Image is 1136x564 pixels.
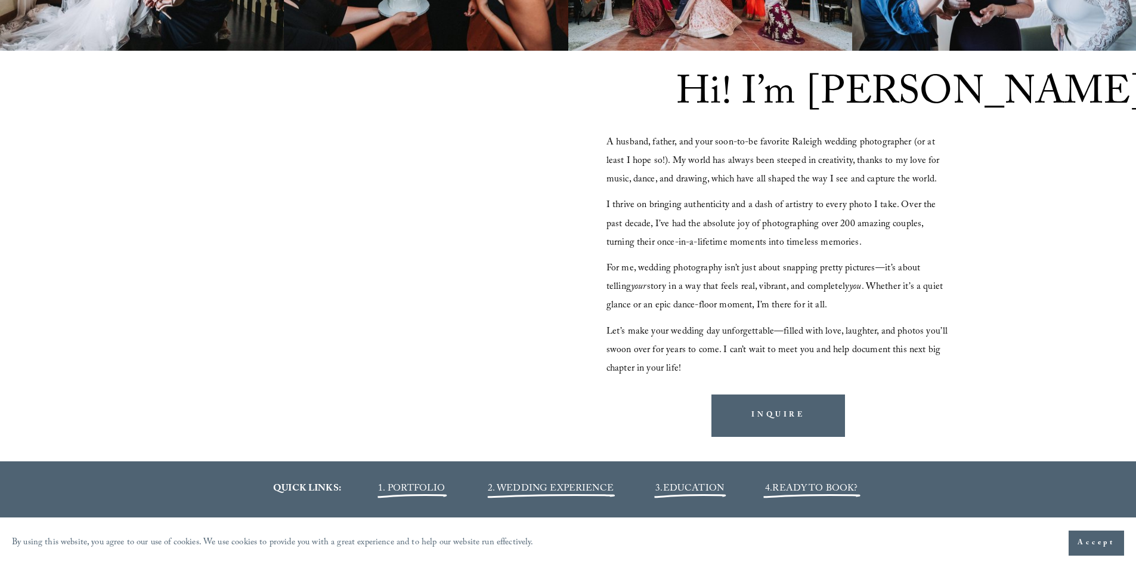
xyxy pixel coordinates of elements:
[765,481,772,497] span: 4.
[606,324,951,377] span: Let’s make your wedding day unforgettable—filled with love, laughter, and photos you’ll swoon ove...
[606,135,942,188] span: A husband, father, and your soon-to-be favorite Raleigh wedding photographer (or at least I hope ...
[772,481,858,497] a: READY TO BOOK?
[606,261,945,314] span: For me, wedding photography isn’t just about snapping pretty pictures—it’s about telling story in...
[655,481,724,497] span: 3.
[711,395,845,437] a: INQUIRE
[663,481,724,497] a: EDUCATION
[378,481,445,497] a: 1. PORTFOLIO
[273,481,341,497] strong: QUICK LINKS:
[1069,531,1124,556] button: Accept
[12,535,534,552] p: By using this website, you agree to our use of cookies. We use cookies to provide you with a grea...
[631,279,647,295] em: your
[1078,537,1115,549] span: Accept
[606,198,939,251] span: I thrive on bringing authenticity and a dash of artistry to every photo I take. Over the past dec...
[849,279,861,295] em: you
[488,481,614,497] a: 2. WEDDING EXPERIENCE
